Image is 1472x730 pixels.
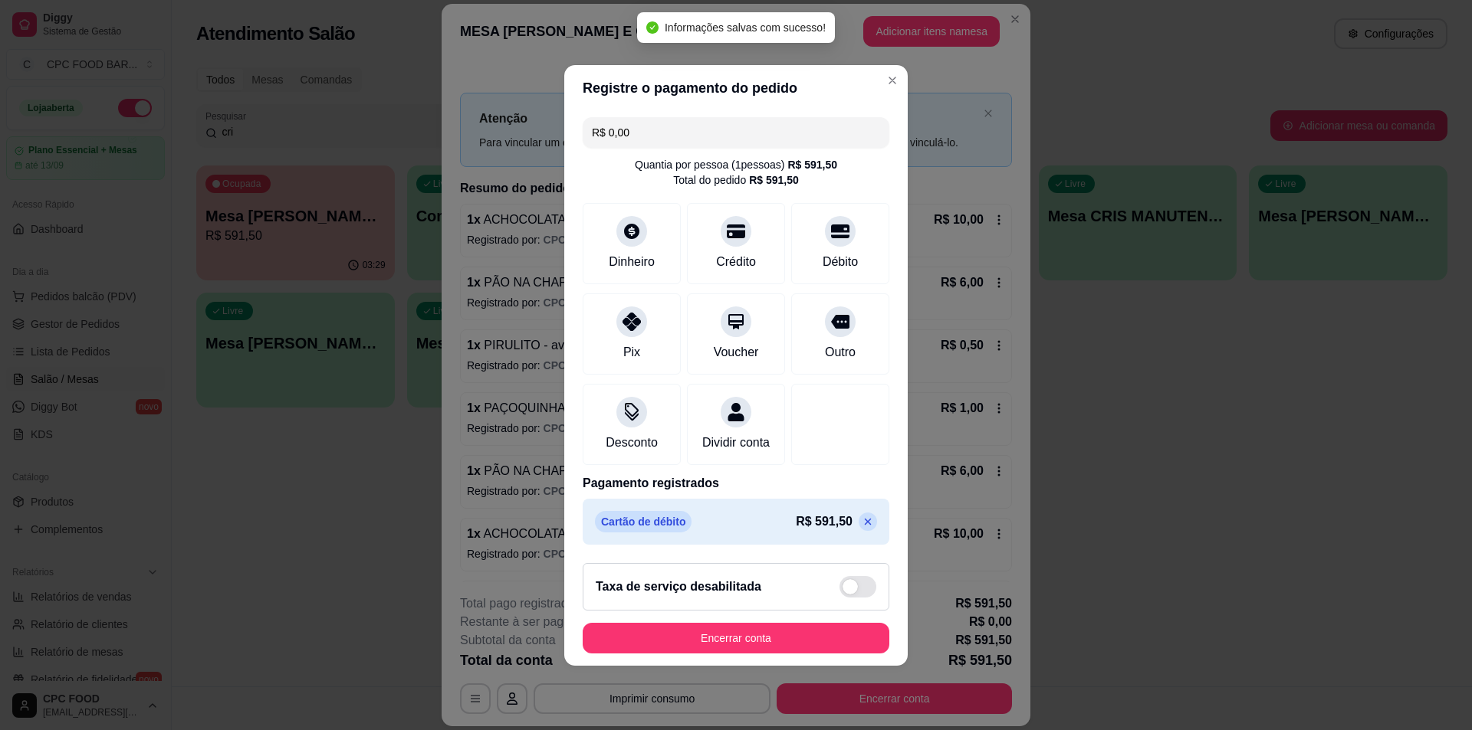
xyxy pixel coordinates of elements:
button: Close [880,68,905,93]
button: Encerrar conta [583,623,889,653]
div: Crédito [716,253,756,271]
p: Cartão de débito [595,511,692,532]
div: Desconto [606,434,658,452]
div: Voucher [714,343,759,362]
div: Total do pedido [673,172,799,188]
div: Dividir conta [702,434,770,452]
div: R$ 591,50 [749,172,799,188]
div: Quantia por pessoa ( 1 pessoas) [635,157,837,172]
p: R$ 591,50 [796,512,853,531]
span: Informações salvas com sucesso! [665,21,826,34]
span: check-circle [646,21,659,34]
header: Registre o pagamento do pedido [564,65,908,111]
div: Pix [623,343,640,362]
div: Outro [825,343,856,362]
div: R$ 591,50 [787,157,837,172]
div: Dinheiro [609,253,655,271]
input: Ex.: hambúrguer de cordeiro [592,117,880,148]
p: Pagamento registrados [583,474,889,493]
div: Débito [823,253,858,271]
h2: Taxa de serviço desabilitada [596,578,761,596]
